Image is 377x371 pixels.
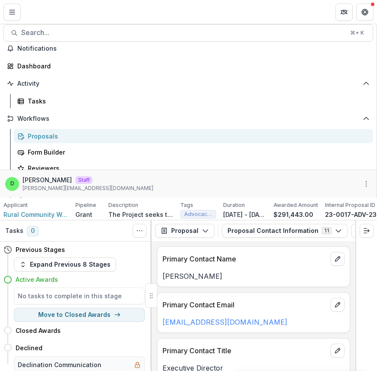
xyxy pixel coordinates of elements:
span: 0 [27,226,39,236]
div: Divyansh [10,181,14,187]
p: Primary Contact Email [162,300,327,310]
p: Primary Contact Name [162,254,327,264]
button: Move to Closed Awards [14,308,145,322]
div: Reviewers [28,164,366,173]
p: Primary Contact Title [162,345,327,356]
p: Grant [75,210,92,219]
div: Tasks [28,97,366,106]
p: Internal Proposal ID [325,201,375,209]
p: Staff [75,176,92,184]
p: Applicant [3,201,28,209]
h4: Declined [16,343,42,352]
button: edit [331,344,344,358]
a: Proposals [14,129,373,143]
p: [PERSON_NAME][EMAIL_ADDRESS][DOMAIN_NAME] [23,185,153,193]
span: Search... [21,29,345,37]
h4: Active Awards [16,275,58,284]
p: The Project seeks to extend the work of the Rural Community Workers Alliance (RCWA) in rural area... [108,210,173,219]
p: Pipeline [75,201,96,209]
button: Partners [335,3,353,21]
h3: Tasks [5,227,23,235]
button: Proposal [155,224,214,238]
h4: Previous Stages [16,245,65,254]
button: Toggle Menu [3,3,21,21]
h5: No tasks to complete in this stage [18,291,141,300]
a: [EMAIL_ADDRESS][DOMAIN_NAME] [162,318,287,326]
a: Dashboard [3,59,373,73]
p: 23-0017-ADV-23 [325,210,377,219]
a: Rural Community Workers Alliance [3,210,68,219]
span: Activity [17,80,359,87]
h4: Closed Awards [16,326,61,335]
p: Duration [223,201,245,209]
p: [PERSON_NAME] [23,176,72,185]
p: Awarded Amount [273,201,318,209]
div: Proposals [28,132,366,141]
span: Notifications [17,45,370,52]
button: Open Workflows [3,112,373,126]
div: ⌘ + K [348,28,366,38]
a: Tasks [14,94,373,108]
button: View Attached Files [351,224,365,238]
p: $291,443.00 [273,210,313,219]
button: Expand Previous 8 Stages [14,258,116,271]
div: Form Builder [28,148,366,157]
button: Get Help [356,3,374,21]
button: edit [331,298,344,312]
p: [DATE] - [DATE] [223,210,266,219]
h5: Declination Communication [18,360,101,369]
button: edit [331,252,344,266]
button: Search... [3,24,373,42]
a: Reviewers [14,161,373,175]
button: Toggle View Cancelled Tasks [133,224,146,238]
button: Proposal Contact Information11 [222,224,348,238]
button: Notifications [3,42,373,55]
span: Workflows [17,115,359,123]
button: More [361,179,371,189]
p: Tags [180,201,193,209]
a: Form Builder [14,145,373,159]
span: Advocacy - Emerging Advocates ([DATE]-[DATE]) [184,211,212,217]
p: Description [108,201,138,209]
button: Open Activity [3,77,373,90]
div: Dashboard [17,61,366,71]
button: Expand right [360,224,374,238]
p: [PERSON_NAME] [162,271,344,281]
